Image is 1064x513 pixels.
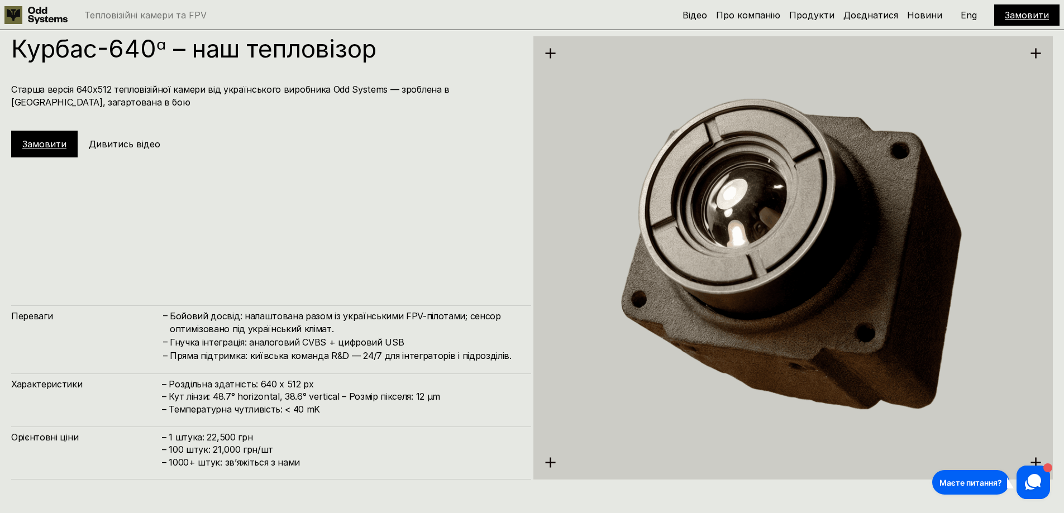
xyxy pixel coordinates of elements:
a: Новини [907,9,942,21]
h4: Пряма підтримка: київська команда R&D — 24/7 для інтеграторів і підрозділів. [170,349,520,362]
p: Тепловізійні камери та FPV [84,11,207,20]
h4: – [163,309,168,322]
a: Про компанію [716,9,780,21]
h4: Бойовий досвід: налаштована разом із українськими FPV-пілотами; сенсор оптимізовано під українськ... [170,310,520,335]
a: Замовити [1005,9,1049,21]
h4: Переваги [11,310,162,322]
h1: Курбас-640ᵅ – наш тепловізор [11,36,520,61]
a: Замовити [22,138,66,150]
h4: – Роздільна здатність: 640 x 512 px – Кут лінзи: 48.7° horizontal, 38.6° vertical – Розмір піксел... [162,378,520,415]
h4: – [163,349,168,361]
h4: – 1 штука: 22,500 грн – 100 штук: 21,000 грн/шт [162,431,520,468]
h4: Старша версія 640х512 тепловізійної камери від українського виробника Odd Systems — зроблена в [G... [11,83,520,108]
h4: Орієнтовні ціни [11,431,162,443]
a: Відео [683,9,707,21]
span: – ⁠1000+ штук: звʼяжіться з нами [162,457,300,468]
h4: – [163,335,168,348]
a: Продукти [789,9,834,21]
a: Доєднатися [843,9,898,21]
iframe: HelpCrunch [929,463,1053,502]
h4: Гнучка інтеграція: аналоговий CVBS + цифровий USB [170,336,520,348]
h4: Характеристики [11,378,162,390]
p: Eng [961,11,977,20]
h5: Дивитись відео [89,138,160,150]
